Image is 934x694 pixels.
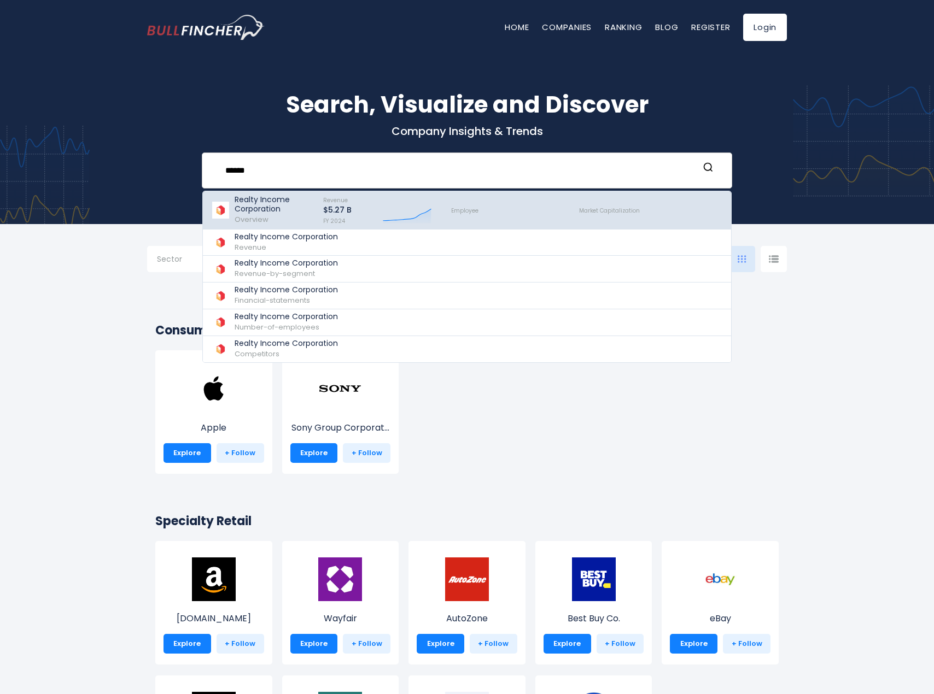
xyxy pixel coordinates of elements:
[542,21,592,33] a: Companies
[203,256,731,283] a: Realty Income Corporation Revenue-by-segment
[290,612,391,625] p: Wayfair
[164,421,264,434] p: Apple
[192,557,236,601] img: AMZN.png
[579,207,640,215] span: Market Capitalization
[670,578,770,625] a: eBay
[323,217,345,225] span: FY 2024
[670,612,770,625] p: eBay
[235,232,338,242] p: Realty Income Corporation
[417,634,464,654] a: Explore
[203,283,731,309] a: Realty Income Corporation Financial-statements
[164,387,264,434] a: Apple
[164,634,211,654] a: Explore
[235,322,319,332] span: Number-of-employees
[192,367,236,410] img: AAPL.png
[290,421,391,434] p: Sony Group Corporation
[605,21,642,33] a: Ranking
[147,15,265,40] img: bullfincher logo
[157,250,227,270] input: Selection
[235,268,315,279] span: Revenue-by-segment
[235,195,313,214] p: Realty Income Corporation
[290,578,391,625] a: Wayfair
[655,21,678,33] a: Blog
[164,612,264,625] p: Amazon.com
[217,443,264,463] a: + Follow
[743,14,787,41] a: Login
[505,21,529,33] a: Home
[323,196,348,204] span: Revenue
[235,339,338,348] p: Realty Income Corporation
[147,15,265,40] a: Go to homepage
[544,634,591,654] a: Explore
[343,443,390,463] a: + Follow
[235,242,266,252] span: Revenue
[290,634,338,654] a: Explore
[445,557,489,601] img: AZO.png
[318,557,362,601] img: W.png
[157,254,182,264] span: Sector
[544,578,644,625] a: Best Buy Co.
[769,255,779,263] img: icon-comp-list-view.svg
[572,557,616,601] img: BBY.png
[217,634,264,654] a: + Follow
[290,387,391,434] a: Sony Group Corporat...
[155,512,779,530] h2: Specialty Retail
[597,634,644,654] a: + Follow
[235,312,338,321] p: Realty Income Corporation
[290,443,338,463] a: Explore
[701,162,715,176] button: Search
[451,207,478,215] span: Employee
[698,557,742,601] img: EBAY.png
[155,321,779,339] h2: Consumer Electronics
[670,634,717,654] a: Explore
[723,634,770,654] a: + Follow
[235,295,310,305] span: Financial-statements
[147,124,787,138] p: Company Insights & Trends
[470,634,517,654] a: + Follow
[417,612,517,625] p: AutoZone
[147,87,787,122] h1: Search, Visualize and Discover
[203,336,731,362] a: Realty Income Corporation Competitors
[235,258,338,268] p: Realty Income Corporation
[203,230,731,256] a: Realty Income Corporation Revenue
[164,443,211,463] a: Explore
[235,214,268,225] span: Overview
[343,634,390,654] a: + Follow
[417,578,517,625] a: AutoZone
[203,309,731,336] a: Realty Income Corporation Number-of-employees
[318,367,362,410] img: SONY.png
[235,285,338,295] p: Realty Income Corporation
[691,21,730,33] a: Register
[235,349,279,359] span: Competitors
[544,612,644,625] p: Best Buy Co.
[203,191,731,230] a: Realty Income Corporation Overview Revenue $5.27 B FY 2024 Employee Market Capitalization
[164,578,264,625] a: [DOMAIN_NAME]
[738,255,746,263] img: icon-comp-grid.svg
[323,205,352,215] p: $5.27 B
